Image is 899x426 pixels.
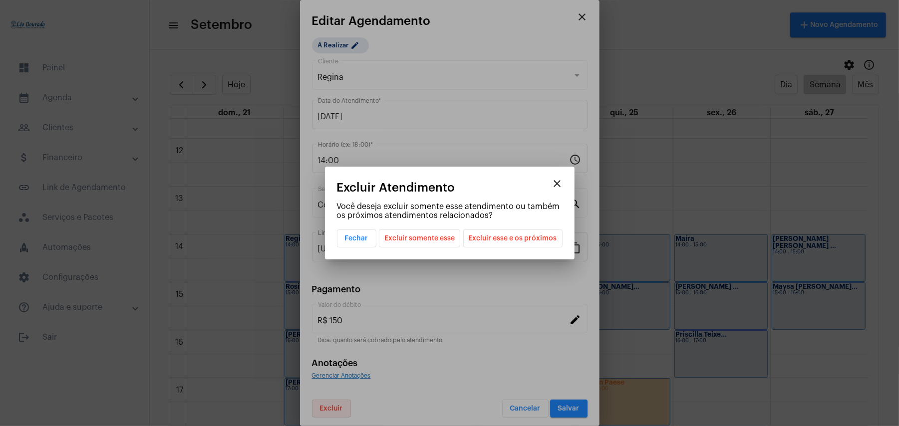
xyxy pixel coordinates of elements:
button: Excluir somente esse [379,229,460,247]
span: Excluir Atendimento [337,181,455,194]
button: Excluir esse e os próximos [463,229,563,247]
span: Fechar [345,235,368,242]
span: Excluir esse e os próximos [469,230,557,247]
mat-icon: close [552,178,564,190]
p: Você deseja excluir somente esse atendimento ou também os próximos atendimentos relacionados? [337,202,563,220]
span: Excluir somente esse [384,230,455,247]
button: Fechar [337,229,376,247]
